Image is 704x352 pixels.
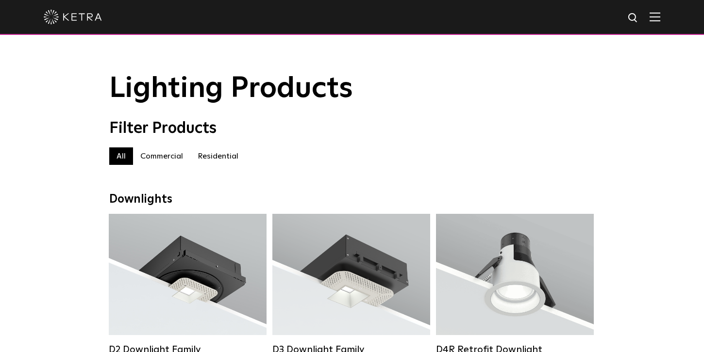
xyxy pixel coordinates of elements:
[109,192,595,207] div: Downlights
[650,12,660,21] img: Hamburger%20Nav.svg
[627,12,639,24] img: search icon
[109,147,133,165] label: All
[133,147,190,165] label: Commercial
[190,147,246,165] label: Residential
[109,119,595,138] div: Filter Products
[109,74,353,103] span: Lighting Products
[44,10,102,24] img: ketra-logo-2019-white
